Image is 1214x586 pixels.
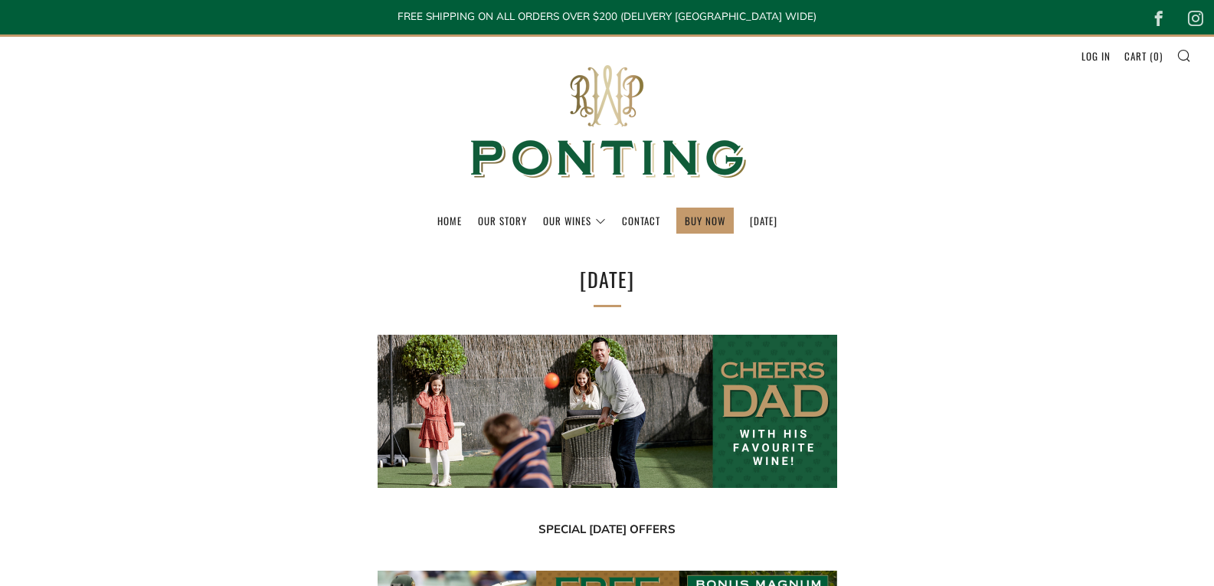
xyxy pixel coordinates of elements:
[1153,48,1160,64] span: 0
[454,37,761,208] img: Ponting Wines
[1124,44,1163,68] a: Cart (0)
[538,522,676,536] strong: SPECIAL [DATE] OFFERS
[1081,44,1111,68] a: Log in
[478,208,527,233] a: Our Story
[750,208,777,233] a: [DATE]
[543,208,606,233] a: Our Wines
[622,208,660,233] a: Contact
[685,208,725,233] a: BUY NOW
[378,262,837,298] h1: [DATE]
[437,208,462,233] a: Home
